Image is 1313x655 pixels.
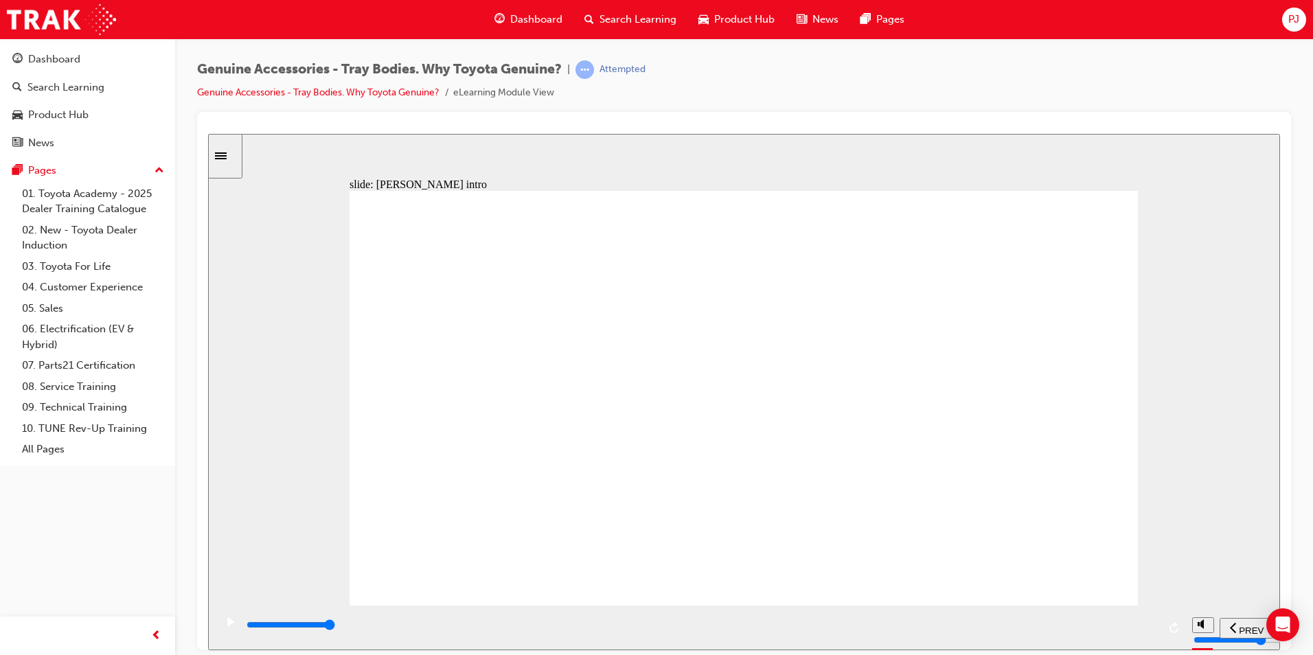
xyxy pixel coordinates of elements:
[16,418,170,439] a: 10. TUNE Rev-Up Training
[197,87,439,98] a: Genuine Accessories - Tray Bodies. Why Toyota Genuine?
[876,12,904,27] span: Pages
[7,483,30,506] button: play/pause
[12,82,22,94] span: search-icon
[28,163,56,179] div: Pages
[16,256,170,277] a: 03. Toyota For Life
[27,80,104,95] div: Search Learning
[600,12,676,27] span: Search Learning
[600,63,646,76] div: Attempted
[7,4,116,35] img: Trak
[5,102,170,128] a: Product Hub
[1288,12,1299,27] span: PJ
[1012,472,1066,516] nav: slide navigation
[984,483,1006,499] button: volume
[16,397,170,418] a: 09. Technical Training
[985,501,1074,512] input: volume
[714,12,775,27] span: Product Hub
[151,628,161,645] span: prev-icon
[5,130,170,156] a: News
[5,158,170,183] button: Pages
[7,472,977,516] div: playback controls
[1031,492,1055,502] span: PREV
[16,183,170,220] a: 01. Toyota Academy - 2025 Dealer Training Catalogue
[849,5,915,34] a: pages-iconPages
[567,62,570,78] span: |
[12,137,23,150] span: news-icon
[28,107,89,123] div: Product Hub
[494,11,505,28] span: guage-icon
[687,5,786,34] a: car-iconProduct Hub
[453,85,554,101] li: eLearning Module View
[575,60,594,79] span: learningRecordVerb_ATTEMPT-icon
[786,5,849,34] a: news-iconNews
[12,109,23,122] span: car-icon
[12,165,23,177] span: pages-icon
[1266,608,1299,641] div: Open Intercom Messenger
[510,12,562,27] span: Dashboard
[984,472,1005,516] div: misc controls
[16,376,170,398] a: 08. Service Training
[38,485,127,496] input: slide progress
[573,5,687,34] a: search-iconSearch Learning
[16,355,170,376] a: 07. Parts21 Certification
[584,11,594,28] span: search-icon
[957,484,977,505] button: replay
[5,75,170,100] a: Search Learning
[16,220,170,256] a: 02. New - Toyota Dealer Induction
[812,12,838,27] span: News
[155,162,164,180] span: up-icon
[28,51,80,67] div: Dashboard
[860,11,871,28] span: pages-icon
[5,44,170,158] button: DashboardSearch LearningProduct HubNews
[1282,8,1306,32] button: PJ
[16,439,170,460] a: All Pages
[16,298,170,319] a: 05. Sales
[797,11,807,28] span: news-icon
[28,135,54,151] div: News
[483,5,573,34] a: guage-iconDashboard
[5,47,170,72] a: Dashboard
[12,54,23,66] span: guage-icon
[1012,484,1066,505] button: previous
[16,319,170,355] a: 06. Electrification (EV & Hybrid)
[197,62,562,78] span: Genuine Accessories - Tray Bodies. Why Toyota Genuine?
[16,277,170,298] a: 04. Customer Experience
[698,11,709,28] span: car-icon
